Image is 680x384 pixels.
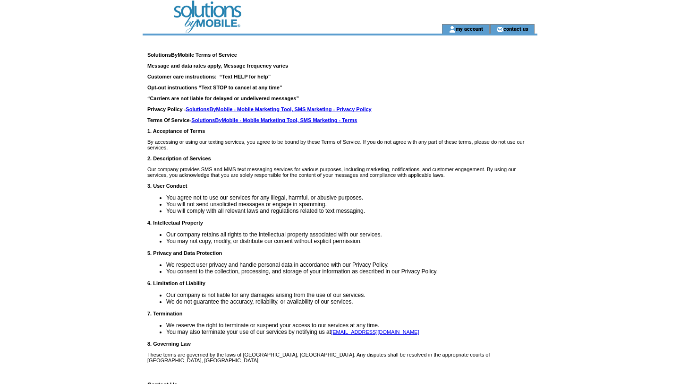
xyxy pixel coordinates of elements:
[496,26,503,33] img: contact_us_icon.gif;jsessionid=F4907E89132213472810427F2C0A4C1C
[147,52,237,58] strong: SolutionsByMobile Terms of Service
[147,117,357,123] strong: Terms Of Service-
[147,220,203,226] strong: 4. Intellectual Property
[449,26,456,33] img: account_icon.gif;jsessionid=F4907E89132213472810427F2C0A4C1C
[166,322,537,329] li: We reserve the right to terminate or suspend your access to our services at any time.
[331,329,419,335] a: [EMAIL_ADDRESS][DOMAIN_NAME]
[147,63,288,69] strong: Message and data rates apply, Message frequency varies
[147,85,282,90] strong: Opt-out instructions “Text STOP to cancel at any time”
[147,341,191,347] strong: 8. Governing Law
[147,250,222,256] strong: 5. Privacy and Data Protection
[186,106,371,112] a: SolutionsByMobile - Mobile Marketing Tool, SMS Marketing - Privacy Policy
[147,166,537,178] p: Our company provides SMS and MMS text messaging services for various purposes, including marketin...
[166,329,537,335] li: You may also terminate your use of our services by notifying us at
[147,128,205,134] strong: 1. Acceptance of Terms
[166,268,537,275] li: You consent to the collection, processing, and storage of your information as described in our Pr...
[147,74,271,79] strong: Customer care instructions: “Text HELP for help”
[147,106,372,112] strong: Privacy Policy -
[503,26,528,32] a: contact us
[166,194,537,201] li: You agree not to use our services for any illegal, harmful, or abusive purposes.
[147,183,187,189] strong: 3. User Conduct
[147,96,299,101] strong: “Carriers are not liable for delayed or undelivered messages”
[166,208,537,214] li: You will comply with all relevant laws and regulations related to text messaging.
[166,298,537,305] li: We do not guarantee the accuracy, reliability, or availability of our services.
[166,201,537,208] li: You will not send unsolicited messages or engage in spamming.
[147,352,537,363] p: These terms are governed by the laws of [GEOGRAPHIC_DATA], [GEOGRAPHIC_DATA]. Any disputes shall ...
[147,139,537,150] p: By accessing or using our texting services, you agree to be bound by these Terms of Service. If y...
[147,156,211,161] strong: 2. Description of Services
[166,238,537,244] li: You may not copy, modify, or distribute our content without explicit permission.
[147,311,182,316] strong: 7. Termination
[147,280,205,286] strong: 6. Limitation of Liability
[166,231,537,238] li: Our company retains all rights to the intellectual property associated with our services.
[456,26,483,32] a: my account
[166,262,537,268] li: We respect user privacy and handle personal data in accordance with our Privacy Policy.
[166,292,537,298] li: Our company is not liable for any damages arising from the use of our services.
[191,117,357,123] a: SolutionsByMobile - Mobile Marketing Tool, SMS Marketing - Terms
